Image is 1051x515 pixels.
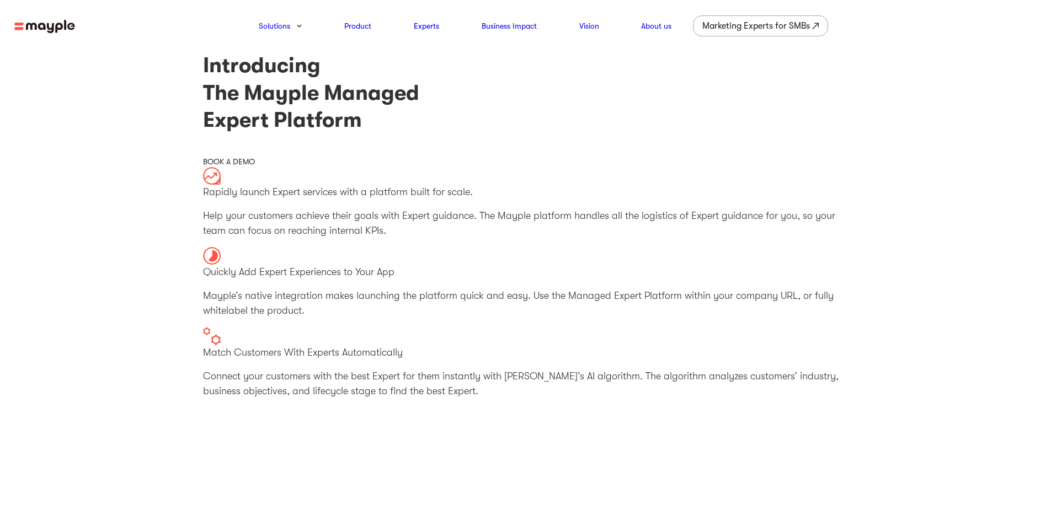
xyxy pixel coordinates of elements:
div: BOOK A DEMO [203,156,849,167]
a: Business Impact [482,19,537,33]
div: Marketing Experts for SMBs [702,18,810,34]
a: Marketing Experts for SMBs [693,15,828,36]
h1: Introducing The Mayple Managed Expert Platform [203,52,849,133]
p: Mayple’s native integration makes launching the platform quick and easy. Use the Managed Expert P... [203,288,849,318]
img: arrow-down [297,24,302,28]
img: mayple-logo [14,20,75,34]
a: Product [344,19,371,33]
p: Help your customers achieve their goals with Expert guidance. The Mayple platform handles all the... [203,208,849,238]
p: Rapidly launch Expert services with a platform built for scale. [203,185,849,200]
a: Vision [579,19,599,33]
a: Solutions [259,19,290,33]
p: Connect your customers with the best Expert for them instantly with [PERSON_NAME]’s AI algorithm.... [203,369,849,399]
a: Experts [414,19,439,33]
p: Match Customers With Experts Automatically [203,345,849,360]
p: Quickly Add Expert Experiences to Your App [203,265,849,280]
a: About us [641,19,671,33]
